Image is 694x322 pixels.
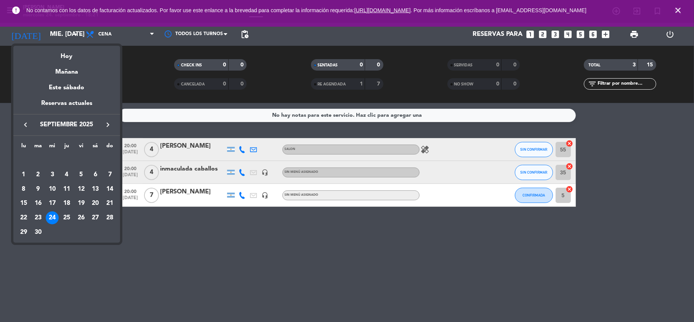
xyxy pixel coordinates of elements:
[89,168,102,181] div: 6
[31,142,45,153] th: martes
[59,196,74,211] td: 18 de septiembre de 2025
[32,183,45,196] div: 9
[13,46,120,61] div: Hoy
[88,196,103,211] td: 20 de septiembre de 2025
[32,211,45,224] div: 23
[21,120,30,129] i: keyboard_arrow_left
[103,167,117,182] td: 7 de septiembre de 2025
[89,197,102,210] div: 20
[45,142,59,153] th: miércoles
[74,211,88,225] td: 26 de septiembre de 2025
[32,197,45,210] div: 16
[13,77,120,98] div: Este sábado
[45,211,59,225] td: 24 de septiembre de 2025
[31,225,45,240] td: 30 de septiembre de 2025
[45,182,59,196] td: 10 de septiembre de 2025
[103,120,112,129] i: keyboard_arrow_right
[46,197,59,210] div: 17
[60,168,73,181] div: 4
[17,211,30,224] div: 22
[13,61,120,77] div: Mañana
[45,167,59,182] td: 3 de septiembre de 2025
[16,153,117,167] td: SEP.
[89,183,102,196] div: 13
[19,120,32,130] button: keyboard_arrow_left
[75,168,88,181] div: 5
[103,142,117,153] th: domingo
[88,182,103,196] td: 13 de septiembre de 2025
[32,168,45,181] div: 2
[46,168,59,181] div: 3
[31,211,45,225] td: 23 de septiembre de 2025
[103,197,116,210] div: 21
[31,196,45,211] td: 16 de septiembre de 2025
[59,142,74,153] th: jueves
[74,182,88,196] td: 12 de septiembre de 2025
[74,142,88,153] th: viernes
[46,211,59,224] div: 24
[75,183,88,196] div: 12
[60,211,73,224] div: 25
[16,142,31,153] th: lunes
[103,182,117,196] td: 14 de septiembre de 2025
[59,182,74,196] td: 11 de septiembre de 2025
[16,196,31,211] td: 15 de septiembre de 2025
[88,211,103,225] td: 27 de septiembre de 2025
[17,183,30,196] div: 8
[46,183,59,196] div: 10
[103,183,116,196] div: 14
[16,211,31,225] td: 22 de septiembre de 2025
[17,226,30,239] div: 29
[16,225,31,240] td: 29 de septiembre de 2025
[89,211,102,224] div: 27
[103,211,117,225] td: 28 de septiembre de 2025
[103,211,116,224] div: 28
[74,167,88,182] td: 5 de septiembre de 2025
[103,196,117,211] td: 21 de septiembre de 2025
[45,196,59,211] td: 17 de septiembre de 2025
[17,168,30,181] div: 1
[31,182,45,196] td: 9 de septiembre de 2025
[16,167,31,182] td: 1 de septiembre de 2025
[17,197,30,210] div: 15
[32,226,45,239] div: 30
[74,196,88,211] td: 19 de septiembre de 2025
[88,142,103,153] th: sábado
[16,182,31,196] td: 8 de septiembre de 2025
[60,183,73,196] div: 11
[101,120,115,130] button: keyboard_arrow_right
[60,197,73,210] div: 18
[59,211,74,225] td: 25 de septiembre de 2025
[75,211,88,224] div: 26
[88,167,103,182] td: 6 de septiembre de 2025
[103,168,116,181] div: 7
[13,98,120,114] div: Reservas actuales
[31,167,45,182] td: 2 de septiembre de 2025
[75,197,88,210] div: 19
[32,120,101,130] span: septiembre 2025
[59,167,74,182] td: 4 de septiembre de 2025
